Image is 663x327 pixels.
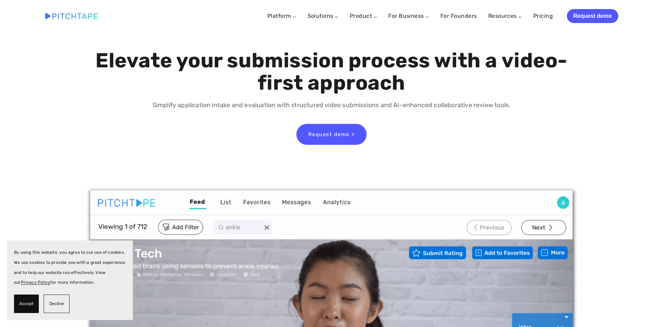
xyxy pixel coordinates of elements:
[44,295,70,313] button: Decline
[308,13,339,19] a: Solutions ⌵
[45,13,98,19] img: Pitchtape | Video Submission Management Software
[49,299,64,309] span: Decline
[14,295,39,313] button: Accept
[488,13,522,19] a: Resources ⌵
[21,280,51,285] a: Privacy Policy
[94,100,569,110] p: Simplify application intake and evaluation with structured video submissions and AI-enhanced coll...
[19,299,34,309] span: Accept
[567,9,618,23] a: Request demo
[7,240,133,320] section: Cookie banner
[14,247,126,288] p: By using this website, you agree to our use of cookies. We use cookies to provide you with a grea...
[267,13,296,19] a: Platform ⌵
[296,124,367,145] a: Request demo >
[533,10,553,22] a: Pricing
[94,50,569,94] h1: Elevate your submission process with a video-first approach
[440,10,477,22] a: For Founders
[350,13,377,19] a: Product ⌵
[388,13,429,19] a: For Business ⌵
